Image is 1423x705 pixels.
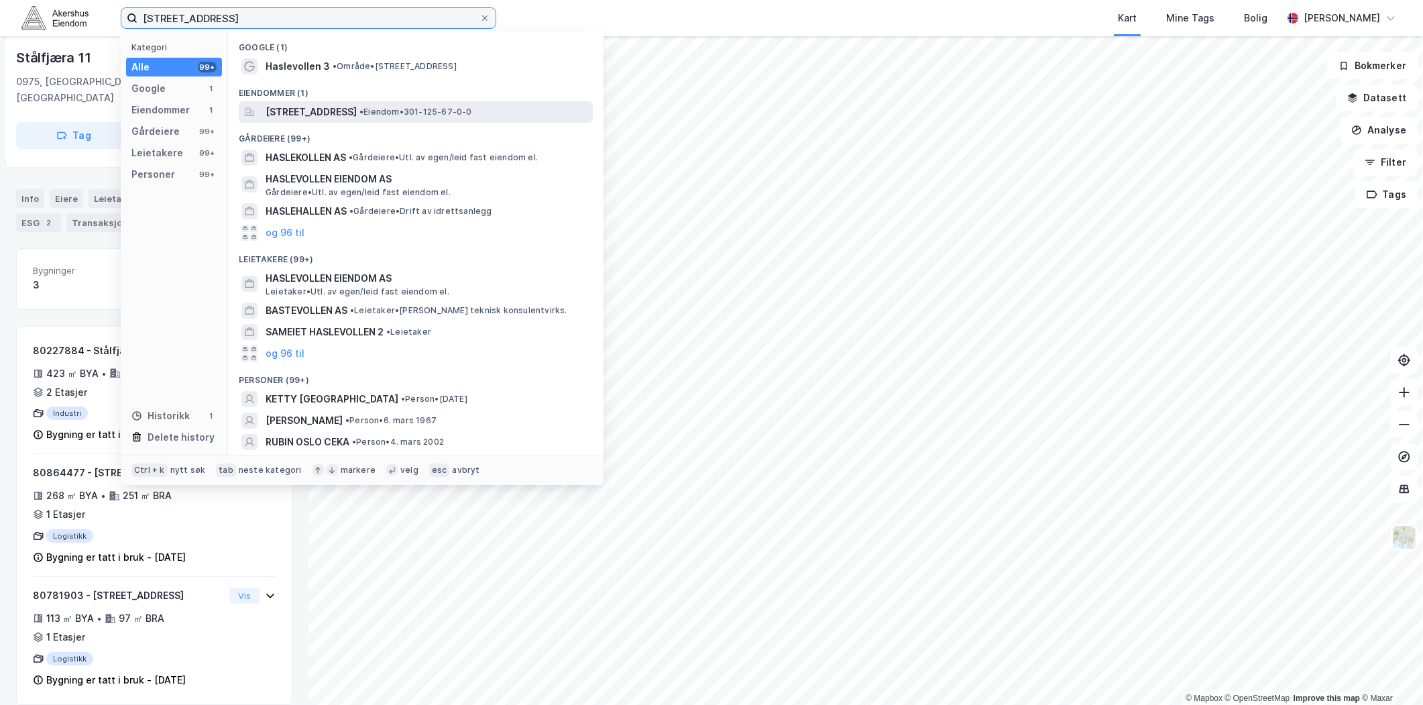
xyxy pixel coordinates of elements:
button: Filter [1353,149,1418,176]
div: tab [216,464,236,477]
iframe: Chat Widget [1356,641,1423,705]
div: 99+ [198,126,217,137]
span: HASLEVOLLEN EIENDOM AS [266,270,587,286]
input: Søk på adresse, matrikkel, gårdeiere, leietakere eller personer [137,8,479,28]
span: • [401,394,405,404]
div: 2 [42,216,56,229]
div: Delete history [148,429,215,445]
span: • [359,107,363,117]
div: 80864477 - [STREET_ADDRESS] [33,465,224,481]
div: Info [16,189,44,208]
span: • [352,437,356,447]
span: HASLEHALLEN AS [266,203,347,219]
div: Historikk [131,408,190,424]
div: Bolig [1244,10,1267,26]
span: BASTEVOLLEN AS [266,303,347,319]
a: OpenStreetMap [1225,694,1290,703]
span: HASLEKOLLEN AS [266,150,346,166]
div: • [101,490,106,501]
span: Haslevollen 3 [266,58,330,74]
button: Vis [229,588,260,604]
div: neste kategori [239,465,302,476]
div: Kontrollprogram for chat [1356,641,1423,705]
span: Område • [STREET_ADDRESS] [333,61,457,72]
div: Kategori [131,42,222,52]
div: 3 [33,277,149,293]
span: • [333,61,337,71]
span: Leietaker • Utl. av egen/leid fast eiendom el. [266,286,449,297]
div: 99+ [198,148,217,158]
button: Tags [1355,181,1418,208]
div: 423 ㎡ BYA [46,366,99,382]
span: Person • 6. mars 1967 [345,415,437,426]
div: 113 ㎡ BYA [46,610,94,627]
div: Kart [1118,10,1137,26]
div: Leietakere [89,189,163,208]
div: Bygning er tatt i bruk - [DATE] [46,427,186,443]
div: velg [400,465,418,476]
span: Person • 4. mars 2002 [352,437,444,447]
div: Google [131,80,166,97]
div: Eiere [50,189,83,208]
div: Personer (99+) [228,364,604,388]
a: Improve this map [1294,694,1360,703]
button: og 96 til [266,225,304,241]
div: Leietakere (99+) [228,243,604,268]
span: HASLEVOLLEN EIENDOM AS [266,171,587,187]
span: Bygninger [33,265,149,276]
div: Gårdeiere [131,123,180,140]
span: Eiendom • 301-125-67-0-0 [359,107,472,117]
div: 1 [206,411,217,421]
div: Google (1) [228,32,604,56]
div: nytt søk [170,465,206,476]
span: [STREET_ADDRESS] [266,104,357,120]
div: Ctrl + k [131,464,168,477]
span: • [349,206,353,216]
span: Person • [DATE] [401,394,467,404]
div: Gårdeiere (99+) [228,123,604,147]
div: markere [341,465,376,476]
a: Mapbox [1186,694,1222,703]
div: Bygning er tatt i bruk - [DATE] [46,672,186,688]
div: Leietakere [131,145,183,161]
div: 251 ㎡ BRA [123,488,172,504]
button: Bokmerker [1327,52,1418,79]
div: 2 Etasjer [46,384,87,400]
button: Analyse [1340,117,1418,144]
span: Gårdeiere • Drift av idrettsanlegg [349,206,492,217]
span: RUBIN OSLO CEKA [266,434,349,450]
div: Alle [131,59,150,75]
div: Transaksjoner [66,213,158,232]
button: Datasett [1336,85,1418,111]
span: Gårdeiere • Utl. av egen/leid fast eiendom el. [266,187,451,198]
span: [PERSON_NAME] [266,413,343,429]
div: • [97,613,102,624]
span: Gårdeiere • Utl. av egen/leid fast eiendom el. [349,152,538,163]
div: avbryt [452,465,479,476]
div: 99+ [198,62,217,72]
img: Z [1391,525,1417,550]
div: Stålfjæra 11 [16,47,94,68]
div: 1 [206,105,217,115]
div: 1 Etasjer [46,506,85,523]
div: 1 [206,83,217,94]
span: • [345,415,349,425]
div: 80227884 - Stålfjæra 11 [33,343,224,359]
div: 268 ㎡ BYA [46,488,98,504]
button: Tag [16,122,131,149]
div: [PERSON_NAME] [1304,10,1380,26]
div: esc [429,464,450,477]
div: Bygning er tatt i bruk - [DATE] [46,549,186,565]
div: • [101,368,107,379]
span: KETTY [GEOGRAPHIC_DATA] [266,391,398,407]
div: Mine Tags [1166,10,1214,26]
div: 1 Etasjer [46,629,85,645]
span: Leietaker • [PERSON_NAME] teknisk konsulentvirks. [350,305,567,316]
span: • [350,305,354,315]
span: • [386,327,390,337]
span: SAMEIET HASLEVOLLEN 2 [266,324,384,340]
div: 80781903 - [STREET_ADDRESS] [33,588,224,604]
div: 0975, [GEOGRAPHIC_DATA], [GEOGRAPHIC_DATA] [16,74,190,106]
div: Eiendommer (1) [228,77,604,101]
button: og 96 til [266,345,304,362]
